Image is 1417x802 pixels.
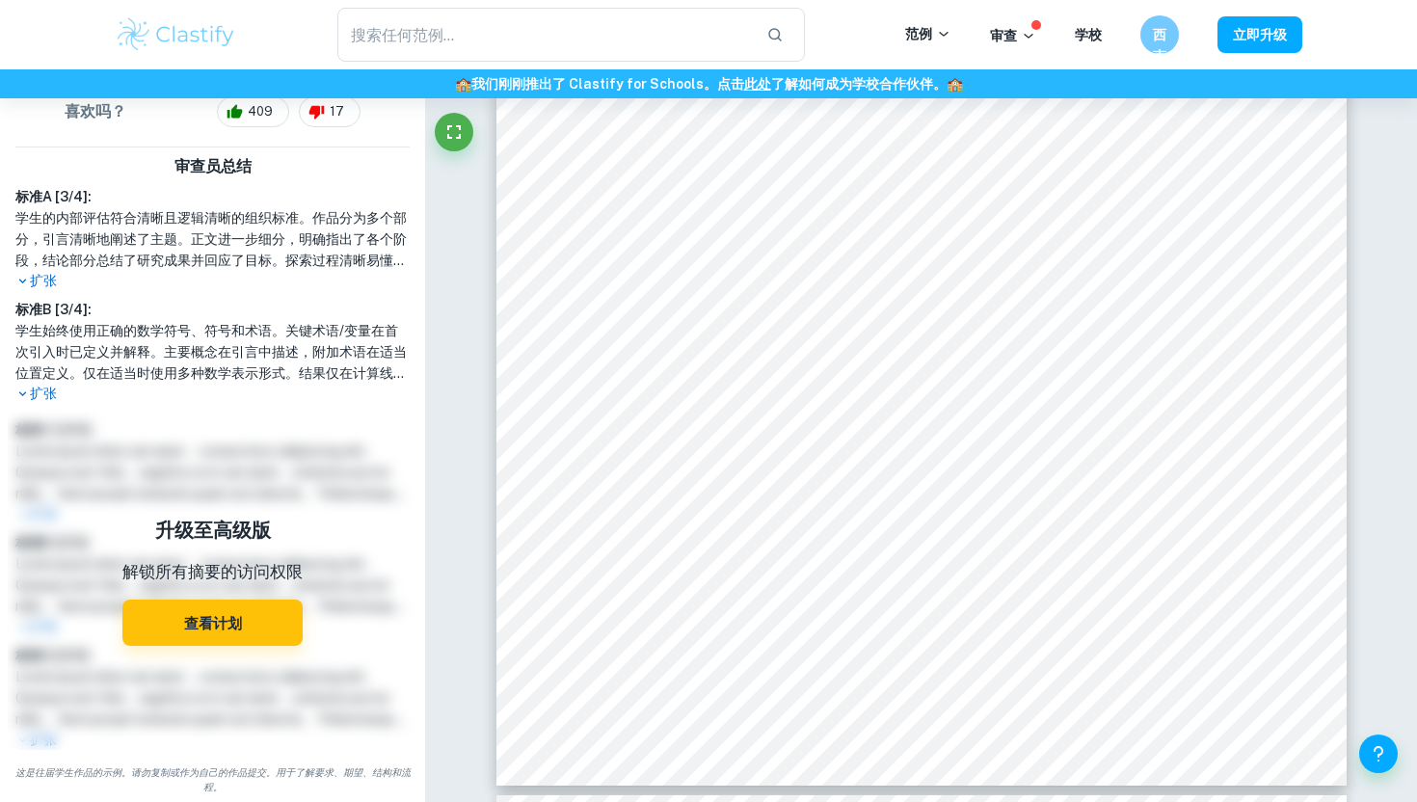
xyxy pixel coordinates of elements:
font: 查看计划 [184,615,242,631]
a: 学校 [1075,27,1102,42]
font: 4 [73,189,83,204]
font: / [68,302,73,317]
font: 审查员总结 [174,157,252,175]
font: ]: [83,302,92,317]
button: 帮助和反馈 [1359,735,1398,773]
font: [ [55,302,60,317]
a: 此处 [744,76,771,92]
font: 了解如何成为学校合作伙伴 [771,76,933,92]
font: 🏫 [455,76,471,92]
font: 学生的内部评估符合清晰且逻辑清晰的组织标准。作品分为多个部分，引言清晰地阐述了主题。正文进一步细分，明确指出了各个阶段，结论部分总结了研究成果并回应了目标。探索过程清晰易懂，各部分逻辑衔接。技术... [15,210,407,332]
font: 标准B [15,302,52,317]
button: 全屏 [435,113,473,151]
button: 西南航空 [1140,15,1179,54]
div: 409 [217,96,289,127]
button: 立即升级 [1217,16,1302,52]
font: 扩张 [30,273,57,288]
font: 升级至高级版 [155,519,271,542]
input: 搜索任何范例... [337,8,751,62]
div: 17 [299,96,361,127]
font: 。🏫 [933,76,963,92]
font: 立即升级 [1233,28,1287,43]
font: 西南航空 [1153,27,1166,106]
font: 这是往届学生作品的示例。请勿复制或作为自己的作品提交。用于了解要求、期望、结构和流程。 [15,766,411,792]
font: 3 [60,189,68,204]
button: 查看计划 [122,600,303,646]
font: [ [55,189,60,204]
font: 扩张 [30,386,57,401]
font: ]: [83,189,92,204]
font: 解锁所有摘要的访问权限 [122,562,303,581]
font: 范例 [905,26,932,41]
font: 审查 [990,28,1017,43]
font: 我们刚刚推出了 Clastify for Schools。点击 [471,76,744,92]
font: 17 [330,104,344,119]
font: 3 [60,302,68,317]
font: 409 [248,104,273,119]
font: / [68,189,73,204]
img: Clastify 徽标 [115,15,237,54]
font: 学生始终使用正确的数学符号、符号和术语。关键术语/变量在首次引入时已定义并解释。主要概念在引言中描述，附加术语在适当位置定义。仅在适当时使用多种数学表示形式。结果仅在计算线索结束时进行四舍五入。... [15,323,407,444]
font: 喜欢吗？ [65,102,126,120]
font: 4 [73,302,83,317]
font: 标准A [15,189,52,204]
